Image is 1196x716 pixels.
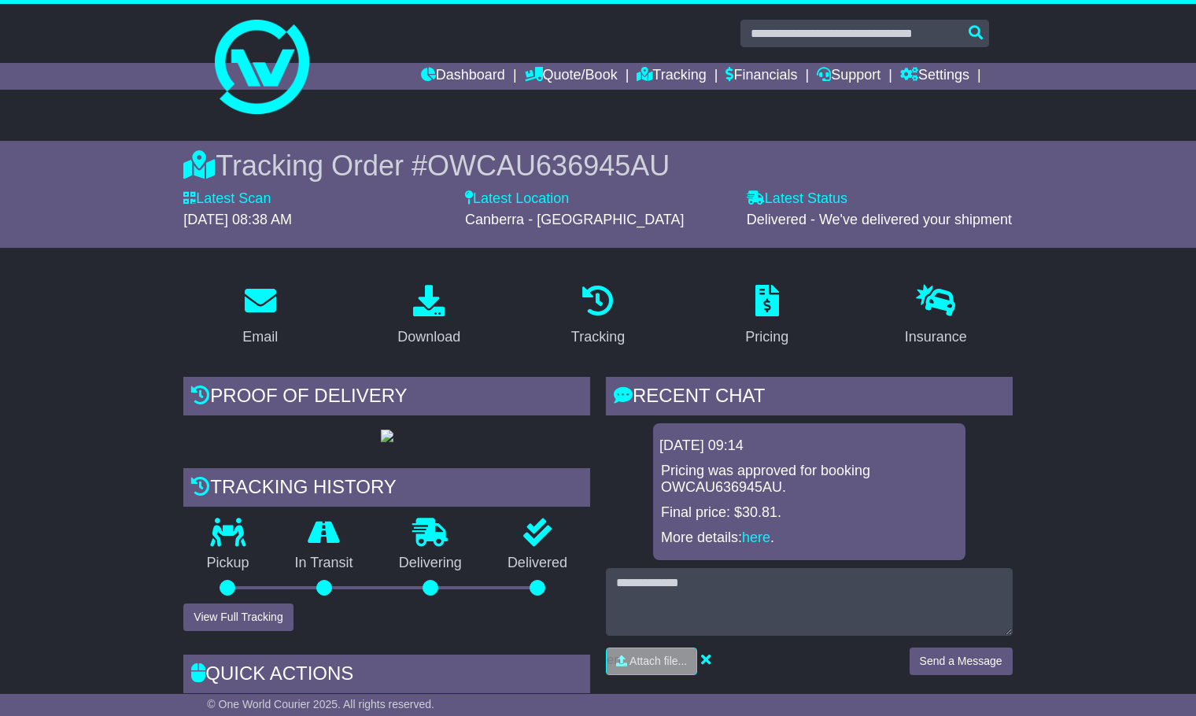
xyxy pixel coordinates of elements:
p: Pickup [183,555,271,572]
p: Pricing was approved for booking OWCAU636945AU. [661,463,958,496]
p: Delivering [376,555,485,572]
a: Financials [725,63,797,90]
a: Tracking [637,63,706,90]
img: GetPodImage [381,430,393,442]
div: Proof of Delivery [183,377,590,419]
p: More details: . [661,530,958,547]
p: In Transit [271,555,375,572]
p: Delivered [485,555,590,572]
a: Download [387,279,471,353]
div: Pricing [745,327,788,348]
div: Insurance [905,327,967,348]
span: OWCAU636945AU [427,149,670,182]
a: Quote/Book [525,63,618,90]
div: Email [242,327,278,348]
div: Tracking history [183,468,590,511]
a: Pricing [735,279,799,353]
span: Delivered - We've delivered your shipment [747,212,1012,227]
label: Latest Scan [183,190,271,208]
label: Latest Location [465,190,569,208]
a: Dashboard [421,63,505,90]
a: Settings [900,63,969,90]
div: Download [397,327,460,348]
div: Tracking Order # [183,149,1012,183]
button: View Full Tracking [183,603,293,631]
span: © One World Courier 2025. All rights reserved. [207,698,434,710]
div: Tracking [571,327,625,348]
div: [DATE] 09:14 [659,437,959,455]
button: Send a Message [910,648,1013,675]
a: here [742,530,770,545]
div: RECENT CHAT [606,377,1013,419]
a: Support [817,63,880,90]
label: Latest Status [747,190,847,208]
a: Tracking [561,279,635,353]
p: Final price: $30.81. [661,504,958,522]
a: Insurance [895,279,977,353]
span: Canberra - [GEOGRAPHIC_DATA] [465,212,684,227]
span: [DATE] 08:38 AM [183,212,292,227]
a: Email [232,279,288,353]
div: Quick Actions [183,655,590,697]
